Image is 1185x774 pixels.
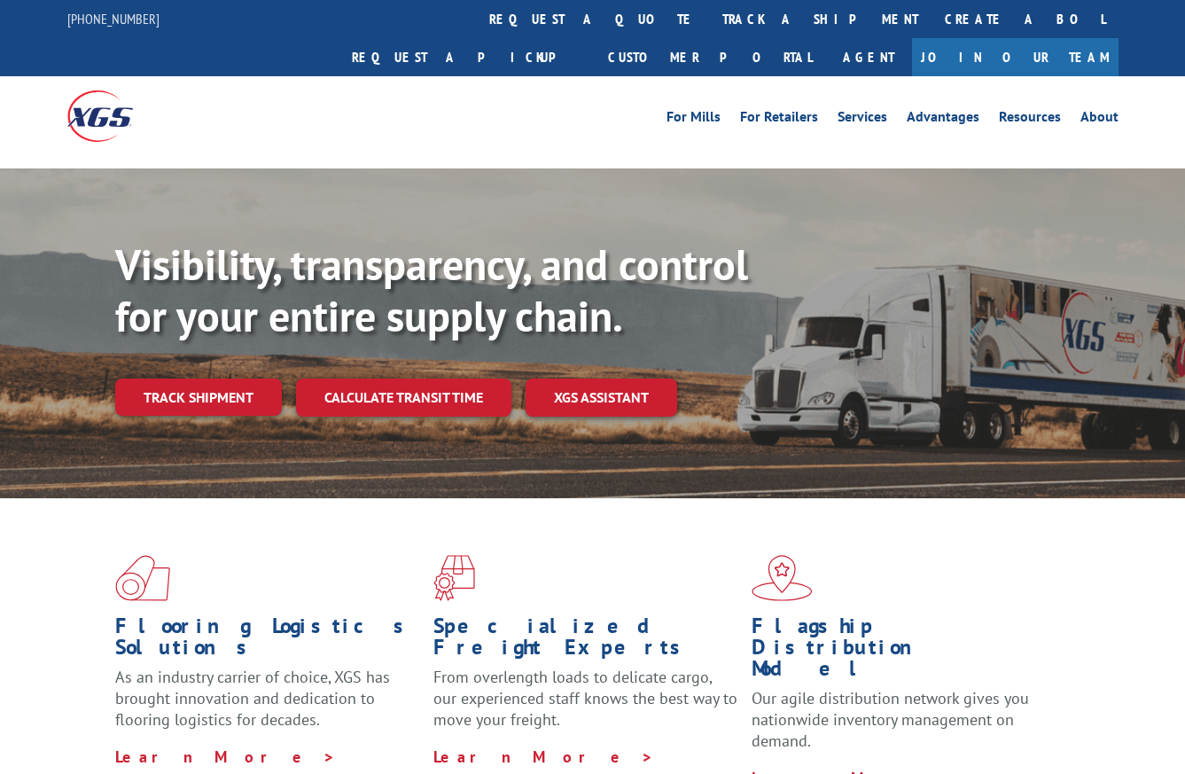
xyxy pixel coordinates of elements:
a: XGS ASSISTANT [526,379,677,417]
img: xgs-icon-flagship-distribution-model-red [752,555,813,601]
a: Agent [825,38,912,76]
a: For Mills [667,110,721,129]
a: For Retailers [740,110,818,129]
a: Track shipment [115,379,282,416]
span: As an industry carrier of choice, XGS has brought innovation and dedication to flooring logistics... [115,667,390,730]
a: Services [838,110,887,129]
a: Calculate transit time [296,379,511,417]
a: Request a pickup [339,38,595,76]
h1: Flagship Distribution Model [752,615,1056,688]
h1: Flooring Logistics Solutions [115,615,420,667]
img: xgs-icon-total-supply-chain-intelligence-red [115,555,170,601]
span: Our agile distribution network gives you nationwide inventory management on demand. [752,688,1029,751]
a: Advantages [907,110,979,129]
a: Learn More > [115,747,336,767]
a: Resources [999,110,1061,129]
p: From overlength loads to delicate cargo, our experienced staff knows the best way to move your fr... [433,667,738,746]
a: [PHONE_NUMBER] [67,10,160,27]
img: xgs-icon-focused-on-flooring-red [433,555,475,601]
a: About [1080,110,1119,129]
a: Join Our Team [912,38,1119,76]
h1: Specialized Freight Experts [433,615,738,667]
a: Customer Portal [595,38,825,76]
b: Visibility, transparency, and control for your entire supply chain. [115,237,748,343]
a: Learn More > [433,747,654,767]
